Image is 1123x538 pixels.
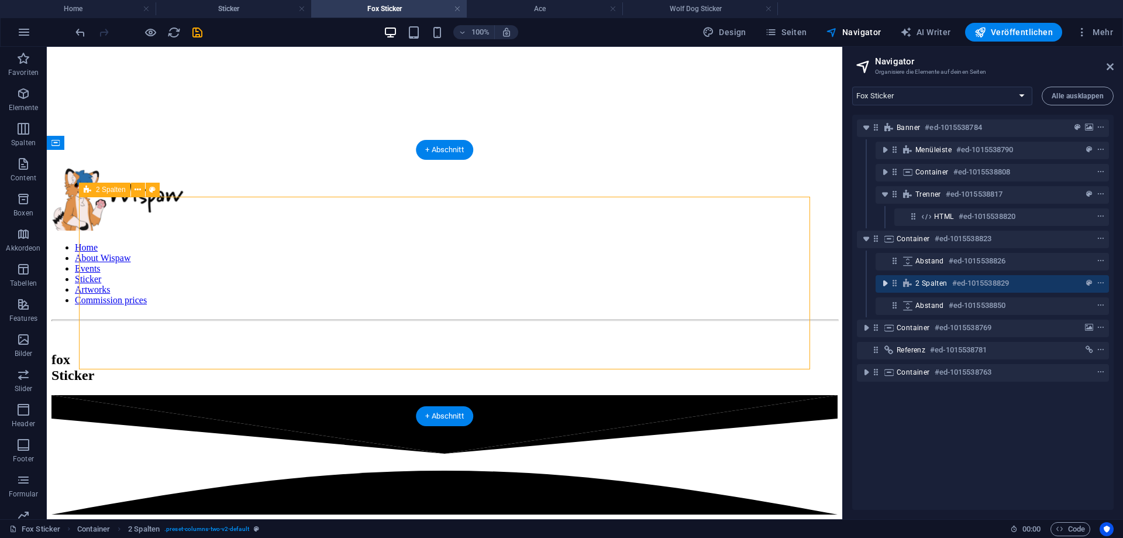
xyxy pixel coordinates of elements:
[9,489,39,499] p: Formular
[622,2,778,15] h4: Wolf Dog Sticker
[156,2,311,15] h4: Sticker
[935,365,991,379] h6: #ed-1015538763
[878,165,892,179] button: toggle-expand
[821,23,886,42] button: Navigator
[164,522,249,536] span: . preset-columns-two-v2-default
[73,25,87,39] button: undo
[453,25,495,39] button: 100%
[1095,210,1107,224] button: context-menu
[1100,522,1114,536] button: Usercentrics
[11,138,36,148] p: Spalten
[1095,165,1107,179] button: context-menu
[74,26,87,39] i: Rückgängig: Seiten ändern (Strg+Z)
[167,26,181,39] i: Seite neu laden
[1010,522,1041,536] h6: Session-Zeit
[467,2,622,15] h4: Ace
[915,167,949,177] span: Container
[13,208,33,218] p: Boxen
[1072,121,1083,135] button: preset
[1031,525,1032,533] span: :
[1083,121,1095,135] button: background
[859,232,873,246] button: toggle-expand
[1095,187,1107,201] button: context-menu
[900,26,951,38] span: AI Writer
[878,187,892,201] button: toggle-expand
[416,406,473,426] div: + Abschnitt
[96,186,126,193] span: 2 Spalten
[946,187,1003,201] h6: #ed-1015538817
[15,384,33,393] p: Slider
[897,123,920,132] span: Banner
[702,26,746,38] span: Design
[1095,343,1107,357] button: context-menu
[11,173,36,183] p: Content
[760,23,812,42] button: Seiten
[1052,92,1104,100] span: Alle ausklappen
[965,23,1062,42] button: Veröffentlichen
[9,314,37,323] p: Features
[1095,276,1107,290] button: context-menu
[416,140,473,160] div: + Abschnitt
[1095,143,1107,157] button: context-menu
[501,27,512,37] i: Bei Größenänderung Zoomstufe automatisch an das gewählte Gerät anpassen.
[10,279,37,288] p: Tabellen
[1072,23,1118,42] button: Mehr
[1083,143,1095,157] button: preset
[6,244,40,253] p: Akkordeon
[1095,321,1107,335] button: context-menu
[897,234,930,244] span: Container
[13,454,34,464] p: Footer
[190,25,204,39] button: save
[1083,187,1095,201] button: preset
[1095,254,1107,268] button: context-menu
[875,56,1114,67] h2: Navigator
[471,25,490,39] h6: 100%
[765,26,807,38] span: Seiten
[77,522,259,536] nav: breadcrumb
[9,103,39,112] p: Elemente
[15,349,33,358] p: Bilder
[1095,232,1107,246] button: context-menu
[1095,365,1107,379] button: context-menu
[1083,321,1095,335] button: background
[956,143,1013,157] h6: #ed-1015538790
[191,26,204,39] i: Save (Ctrl+S)
[77,522,110,536] span: Klick zum Auswählen. Doppelklick zum Bearbeiten
[952,276,1009,290] h6: #ed-1015538829
[897,345,925,355] span: Referenz
[875,67,1090,77] h3: Organisiere die Elemente auf deinen Seiten
[1083,276,1095,290] button: preset
[1095,299,1107,313] button: context-menu
[974,26,1053,38] span: Veröffentlichen
[12,419,35,429] p: Header
[9,522,60,536] a: Klick, um Auswahl aufzuheben. Doppelklick öffnet Seitenverwaltung
[1083,343,1095,357] button: link
[1056,522,1085,536] span: Code
[1022,522,1041,536] span: 00 00
[949,254,1005,268] h6: #ed-1015538826
[949,299,1005,313] h6: #ed-1015538850
[128,522,160,536] span: Klick zum Auswählen. Doppelklick zum Bearbeiten
[915,145,952,155] span: Menüleiste
[1095,121,1107,135] button: context-menu
[1042,87,1114,105] button: Alle ausklappen
[925,121,981,135] h6: #ed-1015538784
[897,368,930,377] span: Container
[897,323,930,333] span: Container
[859,121,873,135] button: toggle-expand
[167,25,181,39] button: reload
[254,526,259,532] i: Dieses Element ist ein anpassbares Preset
[915,301,944,310] span: Abstand
[878,276,892,290] button: toggle-expand
[1076,26,1113,38] span: Mehr
[935,321,991,335] h6: #ed-1015538769
[878,143,892,157] button: toggle-expand
[915,190,941,199] span: Trenner
[915,279,948,288] span: 2 Spalten
[859,365,873,379] button: toggle-expand
[698,23,751,42] button: Design
[698,23,751,42] div: Design (Strg+Alt+Y)
[953,165,1010,179] h6: #ed-1015538808
[859,321,873,335] button: toggle-expand
[895,23,956,42] button: AI Writer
